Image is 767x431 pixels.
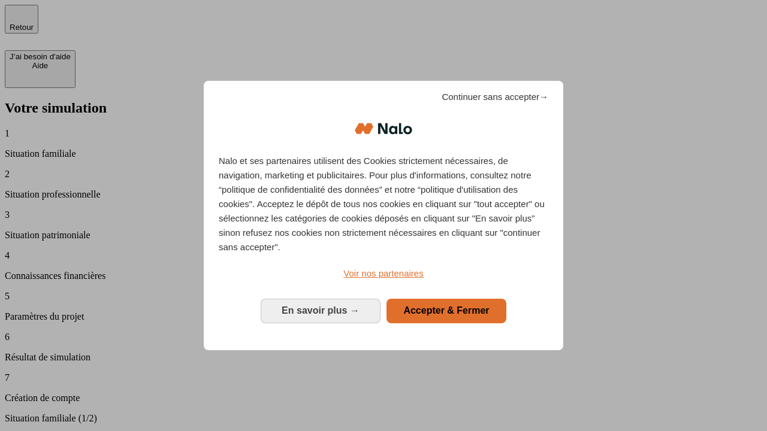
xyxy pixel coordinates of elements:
button: Accepter & Fermer: Accepter notre traitement des données et fermer [386,299,506,323]
div: Bienvenue chez Nalo Gestion du consentement [204,81,563,350]
p: Nalo et ses partenaires utilisent des Cookies strictement nécessaires, de navigation, marketing e... [219,154,548,254]
span: Continuer sans accepter→ [442,90,548,104]
span: Accepter & Fermer [403,305,489,315]
span: Voir nos partenaires [343,268,423,278]
span: En savoir plus → [282,305,360,315]
img: Logo [355,111,412,147]
button: En savoir plus: Configurer vos consentements [261,299,381,323]
a: Voir nos partenaires [219,266,548,281]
